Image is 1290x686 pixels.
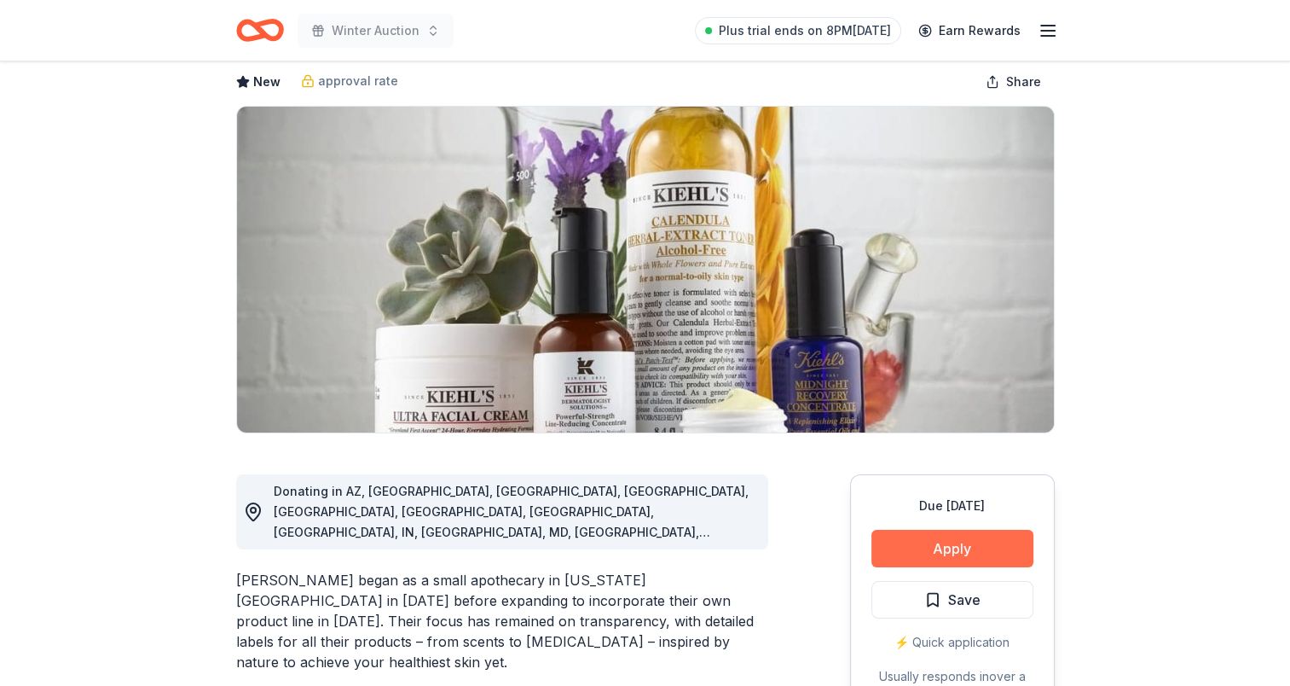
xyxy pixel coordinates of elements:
[871,530,1033,567] button: Apply
[236,10,284,50] a: Home
[332,20,419,41] span: Winter Auction
[274,484,749,621] span: Donating in AZ, [GEOGRAPHIC_DATA], [GEOGRAPHIC_DATA], [GEOGRAPHIC_DATA], [GEOGRAPHIC_DATA], [GEOG...
[871,632,1033,653] div: ⚡️ Quick application
[908,15,1031,46] a: Earn Rewards
[237,107,1054,433] img: Image for Kiehl's
[236,570,768,672] div: [PERSON_NAME] began as a small apothecary in [US_STATE][GEOGRAPHIC_DATA] in [DATE] before expandi...
[871,496,1033,516] div: Due [DATE]
[695,17,901,44] a: Plus trial ends on 8PM[DATE]
[972,65,1055,99] button: Share
[871,581,1033,619] button: Save
[253,72,281,92] span: New
[298,14,454,48] button: Winter Auction
[719,20,891,41] span: Plus trial ends on 8PM[DATE]
[948,589,981,611] span: Save
[301,71,398,91] a: approval rate
[318,71,398,91] span: approval rate
[1006,72,1041,92] span: Share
